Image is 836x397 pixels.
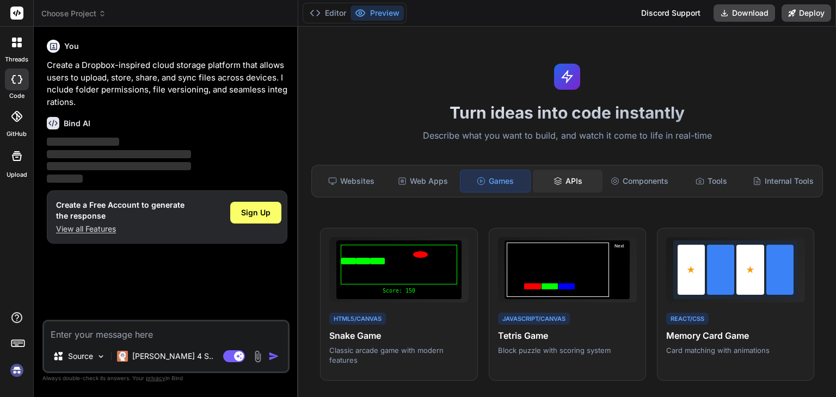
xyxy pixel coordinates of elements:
div: React/CSS [666,313,709,325]
p: Create a Dropbox-inspired cloud storage platform that allows users to upload, store, share, and s... [47,59,287,108]
div: Tools [677,170,746,193]
h4: Memory Card Game [666,329,805,342]
span: ‌ [47,138,119,146]
div: Web Apps [388,170,458,193]
h4: Tetris Game [498,329,637,342]
span: Sign Up [241,207,271,218]
div: HTML5/Canvas [329,313,386,325]
label: threads [5,55,28,64]
div: Next [611,243,628,297]
p: Block puzzle with scoring system [498,345,637,355]
p: Classic arcade game with modern features [329,345,468,365]
p: Source [68,351,93,362]
button: Preview [351,5,404,21]
span: ‌ [47,175,83,183]
img: signin [8,361,26,380]
p: Describe what you want to build, and watch it come to life in real-time [305,129,829,143]
div: JavaScript/Canvas [498,313,570,325]
div: Discord Support [635,4,707,22]
p: Card matching with animations [666,345,805,355]
div: Websites [316,170,386,193]
img: Pick Models [96,352,106,361]
p: [PERSON_NAME] 4 S.. [132,351,213,362]
label: GitHub [7,129,27,139]
div: Games [460,170,531,193]
p: Always double-check its answers. Your in Bind [42,373,290,383]
span: privacy [146,375,165,381]
h6: Bind AI [64,118,90,129]
div: Internal Tools [748,170,818,193]
button: Deploy [782,4,831,22]
h1: Create a Free Account to generate the response [56,200,185,221]
button: Download [714,4,775,22]
span: ‌ [47,150,191,158]
label: code [9,91,24,101]
img: icon [268,351,279,362]
h4: Snake Game [329,329,468,342]
img: attachment [251,350,264,363]
div: Score: 150 [341,287,457,295]
span: Choose Project [41,8,106,19]
h1: Turn ideas into code instantly [305,103,829,122]
h6: You [64,41,79,52]
p: View all Features [56,224,185,234]
button: Editor [305,5,351,21]
div: APIs [533,170,603,193]
label: Upload [7,170,27,179]
span: ‌ [47,162,191,170]
img: Claude 4 Sonnet [117,351,128,362]
div: Components [605,170,674,193]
